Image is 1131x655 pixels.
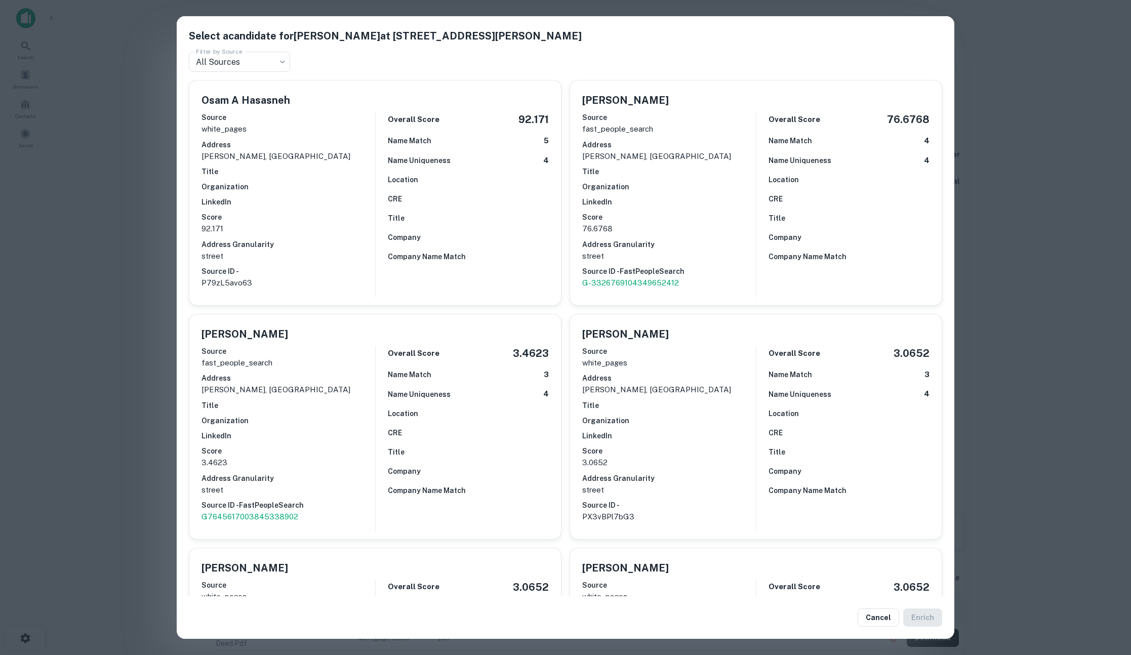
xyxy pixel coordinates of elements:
[769,135,812,146] h6: Name Match
[201,212,375,223] h6: Score
[582,500,756,511] h6: Source ID -
[769,389,831,400] h6: Name Uniqueness
[582,400,756,411] h6: Title
[582,266,756,277] h6: Source ID - FastPeopleSearch
[201,560,288,576] h5: [PERSON_NAME]
[769,369,812,380] h6: Name Match
[582,445,756,457] h6: Score
[582,150,756,162] p: [PERSON_NAME], [GEOGRAPHIC_DATA]
[924,155,930,167] h6: 4
[518,112,549,127] h5: 92.171
[769,155,831,166] h6: Name Uniqueness
[388,135,431,146] h6: Name Match
[201,400,375,411] h6: Title
[582,239,756,250] h6: Address Granularity
[201,139,375,150] h6: Address
[201,181,375,192] h6: Organization
[769,193,783,204] h6: CRE
[388,369,431,380] h6: Name Match
[582,123,756,135] p: fast_people_search
[201,166,375,177] h6: Title
[582,591,756,603] p: white_pages
[201,457,375,469] p: 3.4623
[769,348,820,359] h6: Overall Score
[388,446,405,458] h6: Title
[201,93,290,108] h5: Osam A Hasasneh
[201,473,375,484] h6: Address Granularity
[388,114,439,126] h6: Overall Score
[582,112,756,123] h6: Source
[201,239,375,250] h6: Address Granularity
[543,155,549,167] h6: 4
[582,346,756,357] h6: Source
[582,139,756,150] h6: Address
[388,408,418,419] h6: Location
[769,485,846,496] h6: Company Name Match
[201,430,375,441] h6: LinkedIn
[201,266,375,277] h6: Source ID -
[544,369,549,381] h6: 3
[201,196,375,208] h6: LinkedIn
[388,348,439,359] h6: Overall Score
[582,166,756,177] h6: Title
[769,446,785,458] h6: Title
[201,112,375,123] h6: Source
[582,373,756,384] h6: Address
[388,485,466,496] h6: Company Name Match
[201,277,375,289] p: P79zL5avo63
[582,560,669,576] h5: [PERSON_NAME]
[201,326,288,342] h5: [PERSON_NAME]
[388,251,466,262] h6: Company Name Match
[201,580,375,591] h6: Source
[582,357,756,369] p: white_pages
[201,484,375,496] p: street
[388,232,421,243] h6: Company
[924,135,930,147] h6: 4
[769,466,801,477] h6: Company
[544,135,549,147] h6: 5
[582,415,756,426] h6: Organization
[201,150,375,162] p: [PERSON_NAME], [GEOGRAPHIC_DATA]
[189,52,290,72] div: All Sources
[513,580,549,595] h5: 3.0652
[201,511,375,523] p: G7645617003845338902
[543,388,549,400] h6: 4
[201,223,375,235] p: 92.171
[894,580,930,595] h5: 3.0652
[201,415,375,426] h6: Organization
[201,384,375,396] p: [PERSON_NAME], [GEOGRAPHIC_DATA]
[201,591,375,603] p: white_pages
[1080,574,1131,623] iframe: Chat Widget
[858,608,899,627] button: Cancel
[582,580,756,591] h6: Source
[582,511,756,523] p: PX3vBPl7bG3
[582,181,756,192] h6: Organization
[769,251,846,262] h6: Company Name Match
[582,277,756,289] a: G-3326769104349652412
[582,384,756,396] p: [PERSON_NAME], [GEOGRAPHIC_DATA]
[582,250,756,262] p: street
[582,484,756,496] p: street
[388,427,402,438] h6: CRE
[201,445,375,457] h6: Score
[582,430,756,441] h6: LinkedIn
[388,389,451,400] h6: Name Uniqueness
[388,193,402,204] h6: CRE
[582,212,756,223] h6: Score
[582,473,756,484] h6: Address Granularity
[196,47,243,56] label: Filter by Source
[189,28,942,44] h5: Select a candidate for [PERSON_NAME] at [STREET_ADDRESS][PERSON_NAME]
[924,388,930,400] h6: 4
[582,457,756,469] p: 3.0652
[388,466,421,477] h6: Company
[894,346,930,361] h5: 3.0652
[201,250,375,262] p: street
[769,427,783,438] h6: CRE
[201,500,375,511] h6: Source ID - FastPeopleSearch
[887,112,930,127] h5: 76.6768
[769,581,820,593] h6: Overall Score
[582,223,756,235] p: 76.6768
[201,373,375,384] h6: Address
[769,174,799,185] h6: Location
